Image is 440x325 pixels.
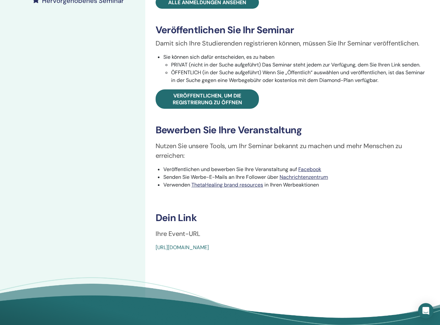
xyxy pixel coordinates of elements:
a: [URL][DOMAIN_NAME] [156,244,209,251]
h3: Bewerben Sie Ihre Veranstaltung [156,124,428,136]
a: Veröffentlichen, um die Registrierung zu öffnen [156,89,259,109]
li: Senden Sie Werbe-E-Mails an Ihre Follower über [163,173,428,181]
li: PRIVAT (nicht in der Suche aufgeführt) Das Seminar steht jedem zur Verfügung, dem Sie Ihren Link ... [171,61,428,69]
p: Damit sich Ihre Studierenden registrieren können, müssen Sie Ihr Seminar veröffentlichen. [156,38,428,48]
li: ÖFFENTLICH (in der Suche aufgeführt) Wenn Sie „Öffentlich“ auswählen und veröffentlichen, ist das... [171,69,428,84]
li: Veröffentlichen und bewerben Sie Ihre Veranstaltung auf [163,166,428,173]
p: Nutzen Sie unsere Tools, um Ihr Seminar bekannt zu machen und mehr Menschen zu erreichen: [156,141,428,160]
h3: Veröffentlichen Sie Ihr Seminar [156,24,428,36]
a: Nachrichtenzentrum [280,174,328,180]
a: Facebook [298,166,321,173]
a: ThetaHealing brand resources [191,181,263,188]
span: Veröffentlichen, um die Registrierung zu öffnen [173,92,242,106]
h3: Dein Link [156,212,428,224]
li: Sie können sich dafür entscheiden, es zu haben [163,53,428,84]
div: Open Intercom Messenger [418,303,434,319]
li: Verwenden in Ihren Werbeaktionen [163,181,428,189]
p: Ihre Event-URL [156,229,428,239]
